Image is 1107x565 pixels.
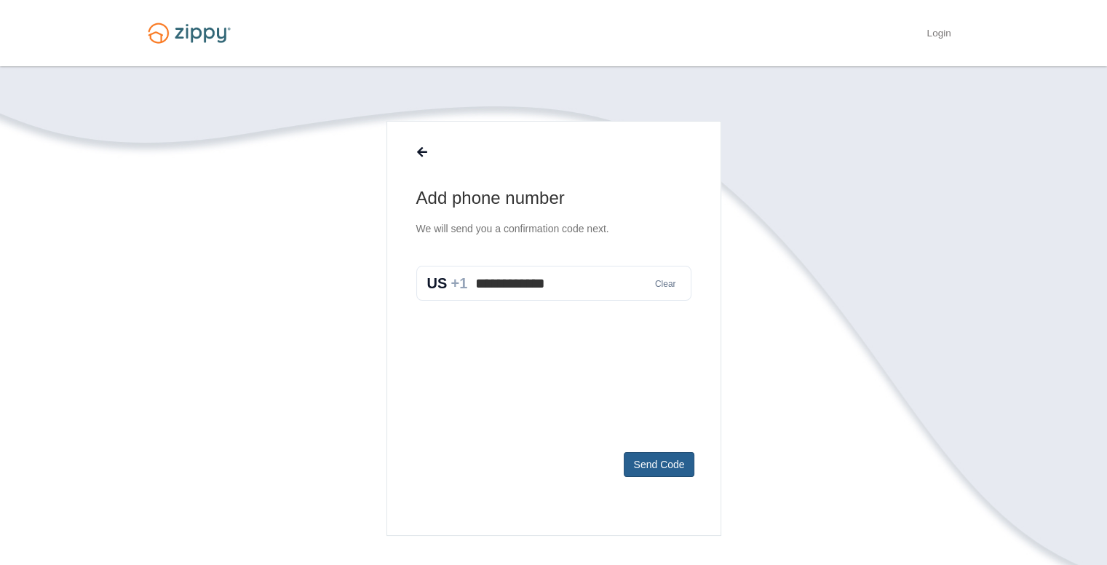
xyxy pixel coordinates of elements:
[651,277,681,291] button: Clear
[416,221,691,237] p: We will send you a confirmation code next.
[139,16,239,50] img: Logo
[927,28,951,42] a: Login
[624,452,694,477] button: Send Code
[416,186,691,210] h1: Add phone number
